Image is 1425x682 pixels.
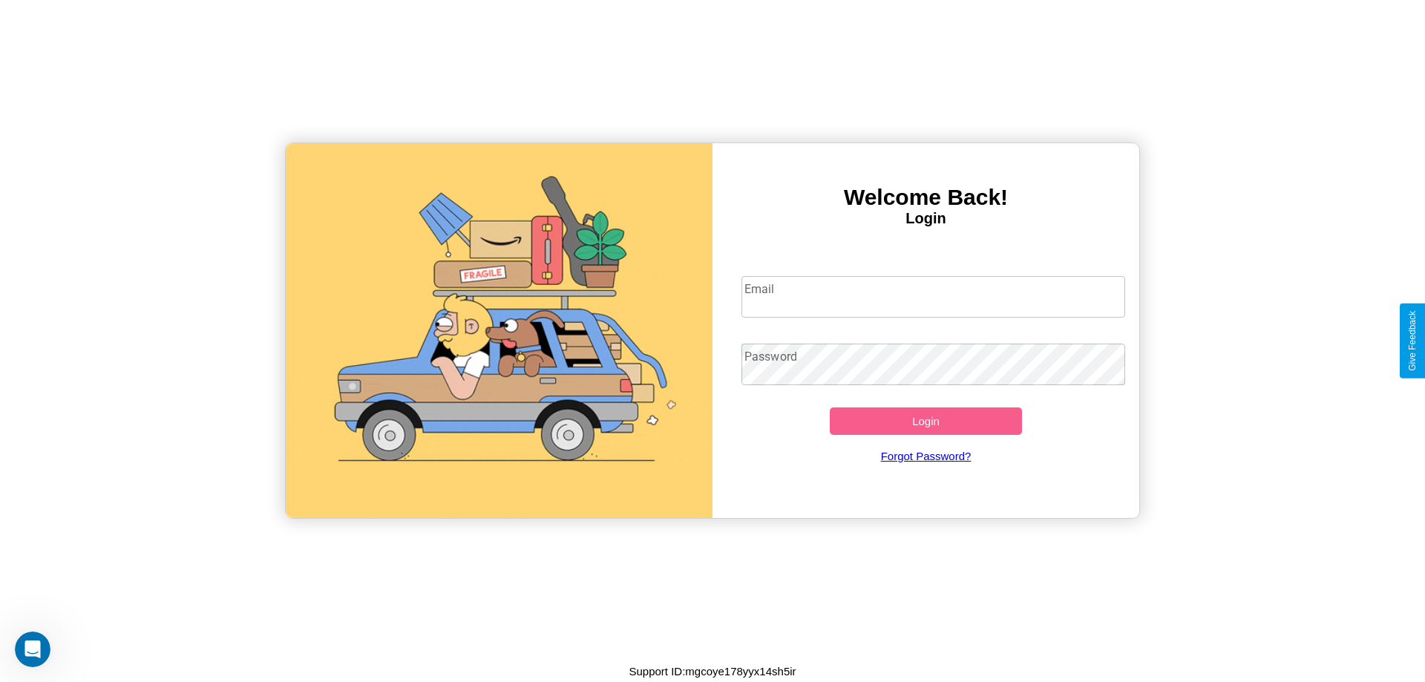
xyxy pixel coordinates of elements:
iframe: Intercom live chat [15,632,50,667]
img: gif [286,143,712,518]
h3: Welcome Back! [712,185,1139,210]
h4: Login [712,210,1139,227]
p: Support ID: mgcoye178yyx14sh5ir [629,661,796,681]
div: Give Feedback [1407,311,1418,371]
a: Forgot Password? [734,435,1118,477]
button: Login [830,407,1022,435]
